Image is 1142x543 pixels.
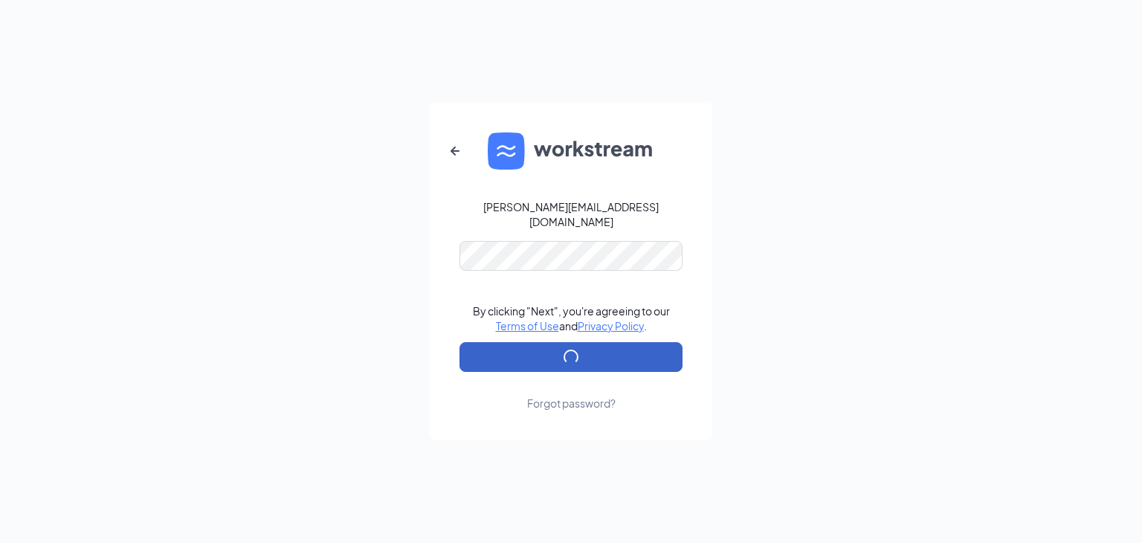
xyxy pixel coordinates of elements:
img: WS logo and Workstream text [488,132,654,170]
div: By clicking "Next", you're agreeing to our and . [473,303,670,333]
div: [PERSON_NAME][EMAIL_ADDRESS][DOMAIN_NAME] [459,199,683,229]
a: Privacy Policy [578,319,644,332]
button: ArrowLeftNew [437,133,473,169]
a: Forgot password? [527,372,616,411]
div: Forgot password? [527,396,616,411]
svg: ArrowLeftNew [446,142,464,160]
a: Terms of Use [496,319,559,332]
